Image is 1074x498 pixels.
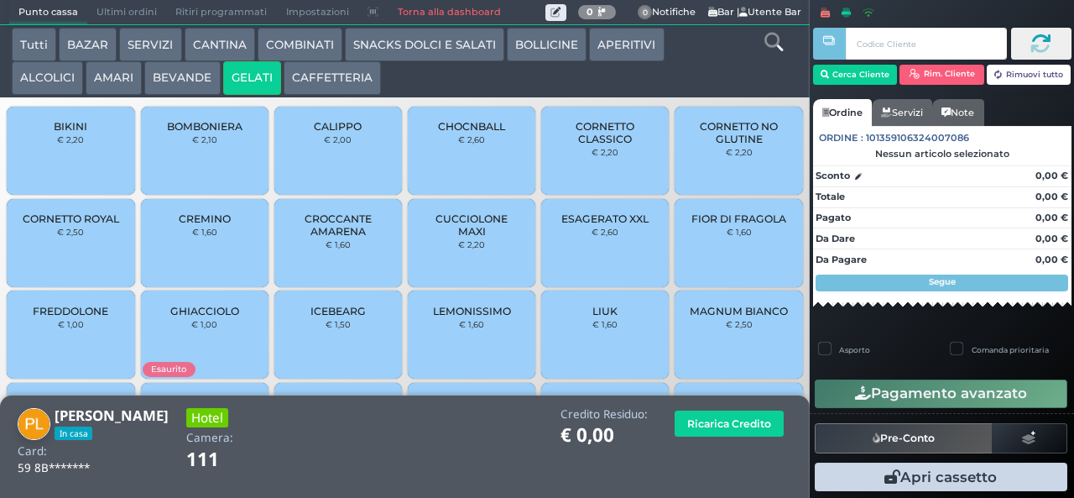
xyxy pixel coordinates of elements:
[23,212,119,225] span: CORNETTO ROYAL
[326,239,351,249] small: € 1,60
[816,191,845,202] strong: Totale
[899,65,984,85] button: Rim. Cliente
[223,61,281,95] button: GELATI
[1035,212,1068,223] strong: 0,00 €
[1035,170,1068,181] strong: 0,00 €
[507,28,587,61] button: BOLLICINE
[560,408,648,421] h4: Credito Residuo:
[815,423,993,453] button: Pre-Conto
[324,134,352,144] small: € 2,00
[55,427,92,440] span: In casa
[592,227,618,237] small: € 2,60
[819,131,863,145] span: Ordine :
[816,254,867,265] strong: Da Pagare
[167,120,242,133] span: BOMBONIERA
[816,169,850,183] strong: Sconto
[314,120,362,133] span: CALIPPO
[458,239,485,249] small: € 2,20
[388,1,509,24] a: Torna alla dashboard
[166,1,276,24] span: Ritiri programmati
[284,61,381,95] button: CAFFETTERIA
[813,65,898,85] button: Cerca Cliente
[18,445,47,458] h4: Card:
[972,344,1049,355] label: Comanda prioritaria
[846,28,1006,60] input: Codice Cliente
[170,305,239,317] span: GHIACCIOLO
[12,28,56,61] button: Tutti
[185,28,255,61] button: CANTINA
[119,28,181,61] button: SERVIZI
[813,99,872,126] a: Ordine
[179,212,231,225] span: CREMINO
[87,1,166,24] span: Ultimi ordini
[872,99,932,126] a: Servizi
[589,28,664,61] button: APERITIVI
[289,212,388,238] span: CROCCANTE AMARENA
[560,425,648,446] h1: € 0,00
[1035,233,1068,244] strong: 0,00 €
[691,212,786,225] span: FIOR DI FRAGOLA
[815,463,1067,491] button: Apri cassetto
[638,5,653,20] span: 0
[59,28,117,61] button: BAZAR
[186,408,228,427] h3: Hotel
[816,212,851,223] strong: Pagato
[1035,191,1068,202] strong: 0,00 €
[345,28,504,61] button: SNACKS DOLCI E SALATI
[592,147,618,157] small: € 2,20
[555,120,655,145] span: CORNETTO CLASSICO
[54,120,87,133] span: BIKINI
[561,212,649,225] span: ESAGERATO XXL
[86,61,142,95] button: AMARI
[592,305,618,317] span: LIUK
[690,305,788,317] span: MAGNUM BIANCO
[9,1,87,24] span: Punto cassa
[816,233,855,244] strong: Da Dare
[839,344,870,355] label: Asporto
[55,406,169,425] b: [PERSON_NAME]
[58,319,84,329] small: € 1,00
[192,134,217,144] small: € 2,10
[438,120,505,133] span: CHOCNBALL
[726,147,753,157] small: € 2,20
[813,148,1071,160] div: Nessun articolo selezionato
[186,449,266,470] h1: 111
[310,305,366,317] span: ICEBEARG
[422,212,522,238] span: CUCCIOLONE MAXI
[675,411,784,437] button: Ricarica Credito
[587,6,593,18] b: 0
[192,227,217,237] small: € 1,60
[258,28,342,61] button: COMBINATI
[987,65,1071,85] button: Rimuovi tutto
[18,408,50,441] img: Piero Longo
[143,362,195,376] span: Esaurito
[459,319,484,329] small: € 1,60
[191,319,217,329] small: € 1,00
[458,134,485,144] small: € 2,60
[726,319,753,329] small: € 2,50
[727,227,752,237] small: € 1,60
[186,432,233,444] h4: Camera:
[929,276,956,287] strong: Segue
[277,1,358,24] span: Impostazioni
[144,61,220,95] button: BEVANDE
[33,305,108,317] span: FREDDOLONE
[57,134,84,144] small: € 2,20
[689,120,789,145] span: CORNETTO NO GLUTINE
[12,61,83,95] button: ALCOLICI
[57,227,84,237] small: € 2,50
[866,131,969,145] span: 101359106324007086
[1035,254,1068,265] strong: 0,00 €
[592,319,618,329] small: € 1,60
[326,319,351,329] small: € 1,50
[932,99,983,126] a: Note
[815,380,1067,408] button: Pagamento avanzato
[433,305,511,317] span: LEMONISSIMO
